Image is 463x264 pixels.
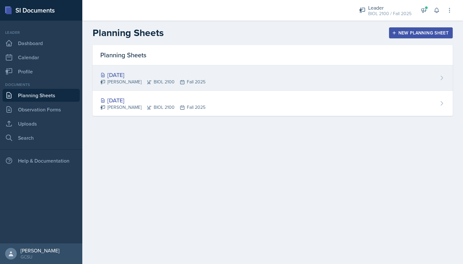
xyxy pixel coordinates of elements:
[3,117,80,130] a: Uploads
[3,154,80,167] div: Help & Documentation
[3,82,80,88] div: Documents
[21,254,59,260] div: GCSU
[3,89,80,102] a: Planning Sheets
[93,45,453,65] div: Planning Sheets
[3,103,80,116] a: Observation Forms
[93,27,164,39] h2: Planning Sheets
[393,30,449,35] div: New Planning Sheet
[100,79,205,85] div: [PERSON_NAME] BIOL 2100 Fall 2025
[93,65,453,91] a: [DATE] [PERSON_NAME]BIOL 2100Fall 2025
[3,51,80,64] a: Calendar
[100,71,205,79] div: [DATE]
[100,104,205,111] div: [PERSON_NAME] BIOL 2100 Fall 2025
[368,10,412,17] div: BIOL 2100 / Fall 2025
[3,30,80,35] div: Leader
[3,37,80,50] a: Dashboard
[93,91,453,116] a: [DATE] [PERSON_NAME]BIOL 2100Fall 2025
[3,131,80,144] a: Search
[100,96,205,105] div: [DATE]
[368,4,412,12] div: Leader
[3,65,80,78] a: Profile
[21,247,59,254] div: [PERSON_NAME]
[389,27,453,38] button: New Planning Sheet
